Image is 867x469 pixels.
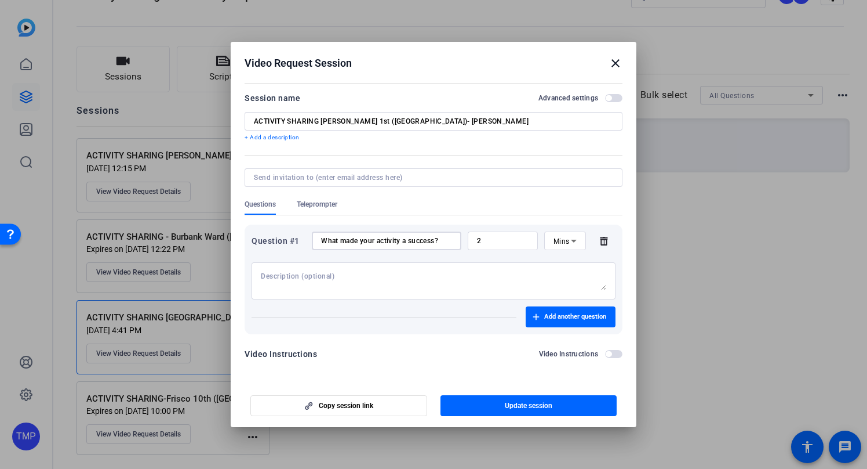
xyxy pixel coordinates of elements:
h2: Video Instructions [539,349,599,359]
span: Questions [245,200,276,209]
h2: Advanced settings [538,93,598,103]
p: + Add a description [245,133,622,142]
div: Video Request Session [245,56,622,70]
input: Time [477,236,529,246]
input: Enter your question here [321,236,452,246]
div: Video Instructions [245,347,317,361]
span: Mins [553,237,570,246]
span: Add another question [544,312,606,322]
button: Copy session link [250,395,427,416]
span: Update session [505,401,552,410]
div: Session name [245,91,300,105]
input: Send invitation to (enter email address here) [254,173,609,182]
button: Update session [440,395,617,416]
mat-icon: close [609,56,622,70]
input: Enter Session Name [254,117,613,126]
span: Teleprompter [297,200,337,209]
span: Copy session link [319,401,373,410]
button: Add another question [526,306,615,327]
div: Question #1 [252,234,305,248]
